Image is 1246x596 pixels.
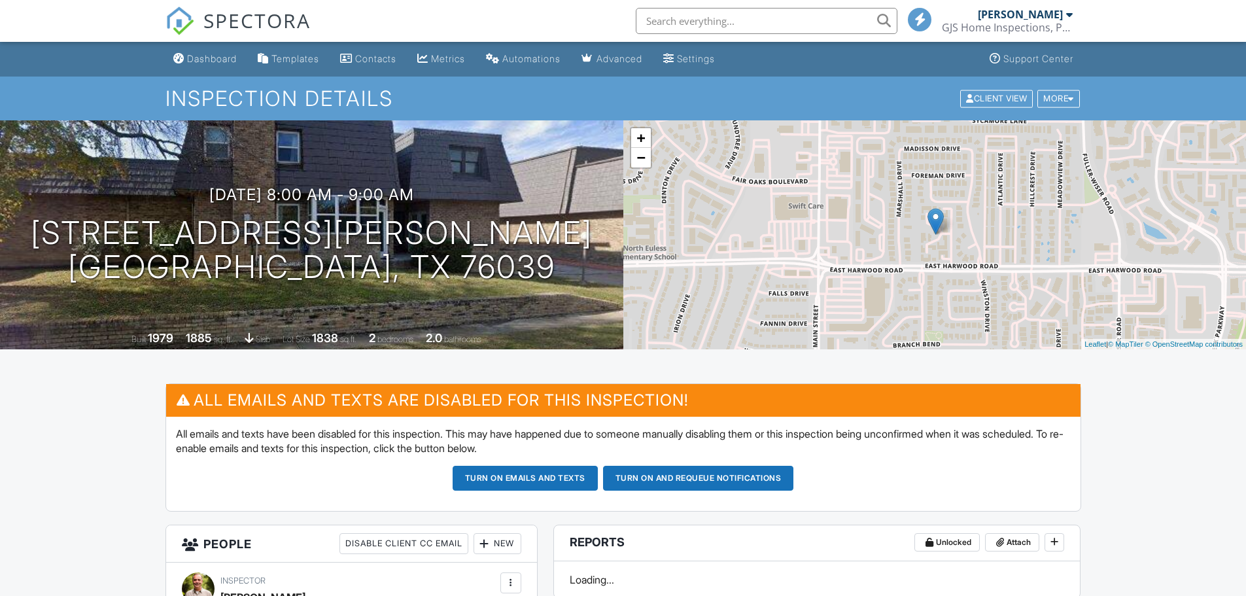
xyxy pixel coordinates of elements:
[474,533,521,554] div: New
[603,466,794,491] button: Turn on and Requeue Notifications
[209,186,414,203] h3: [DATE] 8:00 am - 9:00 am
[677,53,715,64] div: Settings
[658,47,720,71] a: Settings
[960,90,1033,107] div: Client View
[131,334,146,344] span: Built
[597,53,642,64] div: Advanced
[1145,340,1243,348] a: © OpenStreetMap contributors
[166,525,537,563] h3: People
[431,53,465,64] div: Metrics
[984,47,1079,71] a: Support Center
[312,331,338,345] div: 1838
[1003,53,1073,64] div: Support Center
[165,7,194,35] img: The Best Home Inspection Software - Spectora
[165,18,311,45] a: SPECTORA
[959,93,1036,103] a: Client View
[576,47,648,71] a: Advanced
[271,53,319,64] div: Templates
[335,47,402,71] a: Contacts
[453,466,598,491] button: Turn on emails and texts
[148,331,173,345] div: 1979
[636,8,897,34] input: Search everything...
[187,53,237,64] div: Dashboard
[412,47,470,71] a: Metrics
[1108,340,1143,348] a: © MapTiler
[377,334,413,344] span: bedrooms
[176,427,1071,456] p: All emails and texts have been disabled for this inspection. This may have happened due to someon...
[220,576,266,586] span: Inspector
[1084,340,1106,348] a: Leaflet
[1081,339,1246,350] div: |
[502,53,561,64] div: Automations
[1037,90,1080,107] div: More
[186,331,212,345] div: 1885
[339,533,468,554] div: Disable Client CC Email
[978,8,1063,21] div: [PERSON_NAME]
[31,216,593,285] h1: [STREET_ADDRESS][PERSON_NAME] [GEOGRAPHIC_DATA], TX 76039
[631,148,651,167] a: Zoom out
[444,334,481,344] span: bathrooms
[166,384,1081,416] h3: All emails and texts are disabled for this inspection!
[256,334,270,344] span: slab
[355,53,396,64] div: Contacts
[214,334,232,344] span: sq. ft.
[283,334,310,344] span: Lot Size
[369,331,375,345] div: 2
[426,331,442,345] div: 2.0
[252,47,324,71] a: Templates
[631,128,651,148] a: Zoom in
[481,47,566,71] a: Automations (Basic)
[942,21,1073,34] div: GJS Home Inspections, PLLC
[165,87,1081,110] h1: Inspection Details
[168,47,242,71] a: Dashboard
[203,7,311,34] span: SPECTORA
[340,334,356,344] span: sq.ft.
